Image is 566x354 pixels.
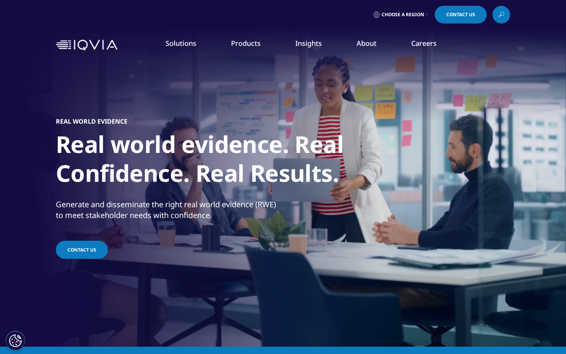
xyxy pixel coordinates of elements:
span: Choose a Region [382,12,424,18]
a: Careers [411,39,437,48]
nav: Primary [121,27,510,63]
h1: Real world evidence. Real Confidence. Real Results. [56,130,345,192]
button: Cookies Settings [6,331,25,350]
a: Contact Us [435,6,487,23]
a: About [357,39,377,48]
a: Insights [295,39,322,48]
h5: Real World Evidence [56,117,127,125]
p: Generate and disseminate the right real world evidence (RWE) to meet stakeholder needs with confi... [56,199,281,225]
a: Contact us [56,241,108,259]
a: Products [231,39,261,48]
span: Contact Us [446,12,475,17]
a: Solutions [166,39,196,48]
img: IQVIA Healthcare Information Technology and Pharma Clinical Research Company [56,40,117,51]
span: Contact us [67,247,96,253]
